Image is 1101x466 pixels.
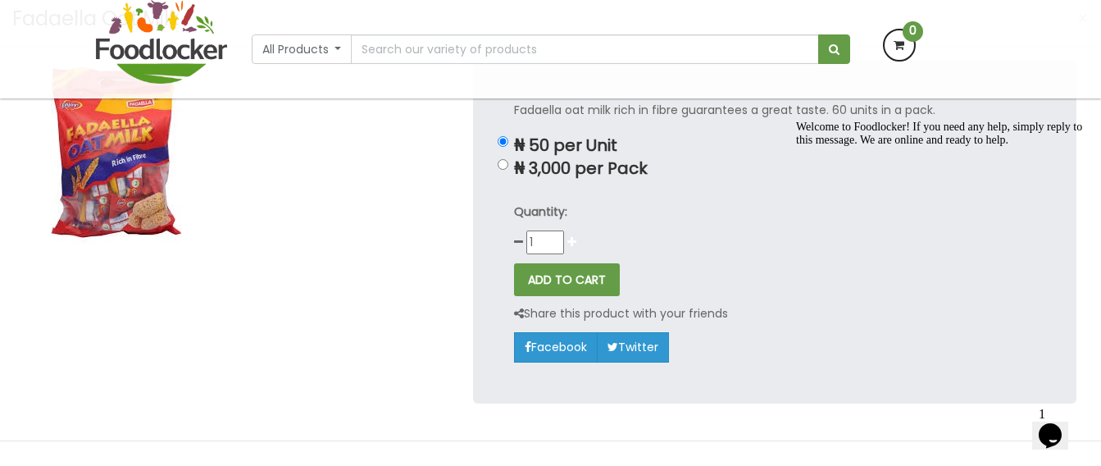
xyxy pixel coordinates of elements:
[514,101,1035,120] p: Fadaella oat milk rich in fibre guarantees a great taste. 60 units in a pack.
[1032,400,1085,450] iframe: chat widget
[597,332,669,362] a: Twitter
[903,21,923,42] span: 0
[514,304,728,323] p: Share this product with your friends
[498,159,508,170] input: ₦ 3,000 per Pack
[7,7,293,32] span: Welcome to Foodlocker! If you need any help, simply reply to this message. We are online and read...
[514,332,598,362] a: Facebook
[25,60,209,244] img: Fadaella Oat Milk
[789,114,1085,392] iframe: chat widget
[252,34,353,64] button: All Products
[514,203,567,220] strong: Quantity:
[514,159,1035,178] p: ₦ 3,000 per Pack
[7,7,302,33] div: Welcome to Foodlocker! If you need any help, simply reply to this message. We are online and read...
[514,136,1035,155] p: ₦ 50 per Unit
[351,34,818,64] input: Search our variety of products
[498,136,508,147] input: ₦ 50 per Unit
[514,263,620,296] button: ADD TO CART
